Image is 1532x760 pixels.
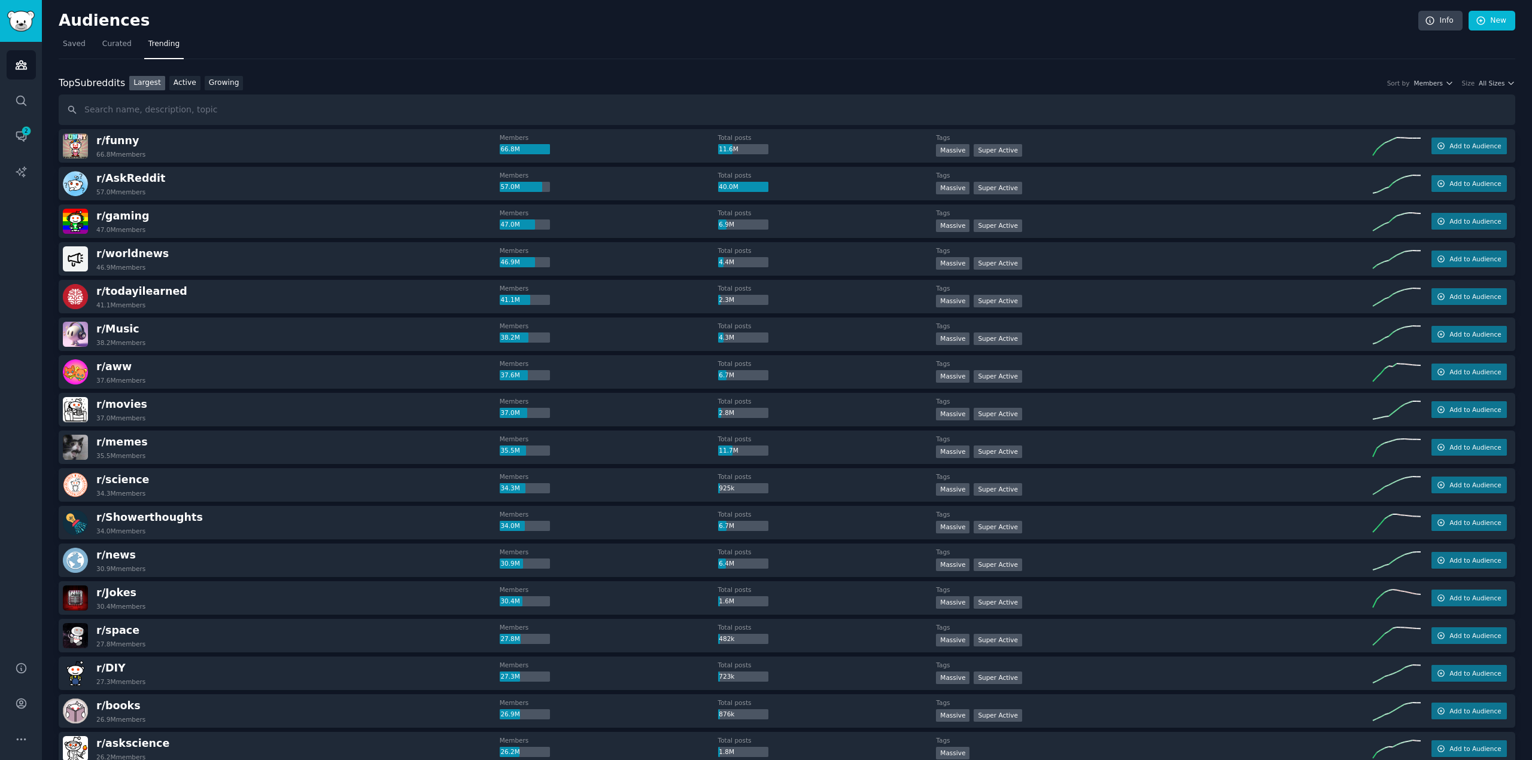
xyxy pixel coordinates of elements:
[936,246,1373,255] dt: Tags
[936,672,969,684] div: Massive
[96,640,145,648] div: 27.8M members
[500,322,718,330] dt: Members
[63,133,88,158] img: funny
[1431,138,1507,154] button: Add to Audience
[500,359,718,368] dt: Members
[96,436,148,448] span: r/ memes
[936,171,1373,179] dt: Tags
[936,295,969,307] div: Massive
[500,182,550,193] div: 57.0M
[500,246,718,255] dt: Members
[96,323,139,335] span: r/ Music
[718,472,937,481] dt: Total posts
[936,623,1373,631] dt: Tags
[500,698,718,707] dt: Members
[63,435,88,460] img: memes
[63,510,88,535] img: Showerthoughts
[96,248,169,260] span: r/ worldnews
[63,209,88,234] img: gaming
[718,709,768,720] div: 876k
[98,35,136,59] a: Curated
[96,564,145,573] div: 30.9M members
[936,370,969,383] div: Massive
[718,284,937,292] dt: Total posts
[96,414,145,422] div: 37.0M members
[1431,364,1507,380] button: Add to Audience
[59,35,90,59] a: Saved
[63,284,88,309] img: todayilearned
[500,521,550,532] div: 34.0M
[63,548,88,573] img: news
[144,35,184,59] a: Trending
[1449,368,1501,376] span: Add to Audience
[1431,175,1507,192] button: Add to Audience
[718,736,937,744] dt: Total posts
[500,144,550,155] div: 66.8M
[1449,255,1501,263] span: Add to Audience
[96,150,145,158] div: 66.8M members
[974,634,1022,646] div: Super Active
[1431,665,1507,682] button: Add to Audience
[500,558,550,569] div: 30.9M
[1449,179,1501,188] span: Add to Audience
[936,322,1373,330] dt: Tags
[63,359,88,384] img: aww
[936,144,969,157] div: Massive
[96,587,136,599] span: r/ Jokes
[63,661,88,686] img: DIY
[102,39,132,50] span: Curated
[7,121,36,151] a: 2
[96,361,132,373] span: r/ aww
[63,39,86,50] span: Saved
[96,602,145,611] div: 30.4M members
[96,624,139,636] span: r/ space
[500,171,718,179] dt: Members
[936,435,1373,443] dt: Tags
[718,623,937,631] dt: Total posts
[718,246,937,255] dt: Total posts
[936,219,969,232] div: Massive
[96,700,141,712] span: r/ books
[718,332,768,343] div: 4.3M
[96,489,145,497] div: 34.3M members
[63,585,88,611] img: Jokes
[936,585,1373,594] dt: Tags
[718,672,768,682] div: 723k
[1431,514,1507,531] button: Add to Audience
[936,747,969,759] div: Massive
[96,398,147,410] span: r/ movies
[1479,79,1504,87] span: All Sizes
[1431,213,1507,230] button: Add to Audience
[1449,707,1501,715] span: Add to Audience
[96,715,145,724] div: 26.9M members
[1431,251,1507,267] button: Add to Audience
[96,263,145,271] div: 46.9M members
[96,527,145,535] div: 34.0M members
[974,332,1022,345] div: Super Active
[96,474,149,486] span: r/ science
[974,257,1022,270] div: Super Active
[1479,79,1515,87] button: All Sizes
[936,510,1373,518] dt: Tags
[1414,79,1443,87] span: Members
[59,11,1418,30] h2: Audiences
[500,634,550,645] div: 27.8M
[1449,142,1501,150] span: Add to Audience
[96,338,145,347] div: 38.2M members
[936,332,969,345] div: Massive
[718,521,768,532] div: 6.7M
[718,698,937,707] dt: Total posts
[718,397,937,405] dt: Total posts
[974,483,1022,496] div: Super Active
[96,301,145,309] div: 41.1M members
[974,709,1022,722] div: Super Active
[500,709,550,720] div: 26.9M
[500,370,550,381] div: 37.6M
[718,483,768,494] div: 925k
[718,435,937,443] dt: Total posts
[63,322,88,347] img: Music
[1387,79,1410,87] div: Sort by
[1431,439,1507,456] button: Add to Audience
[500,672,550,682] div: 27.3M
[1449,669,1501,677] span: Add to Audience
